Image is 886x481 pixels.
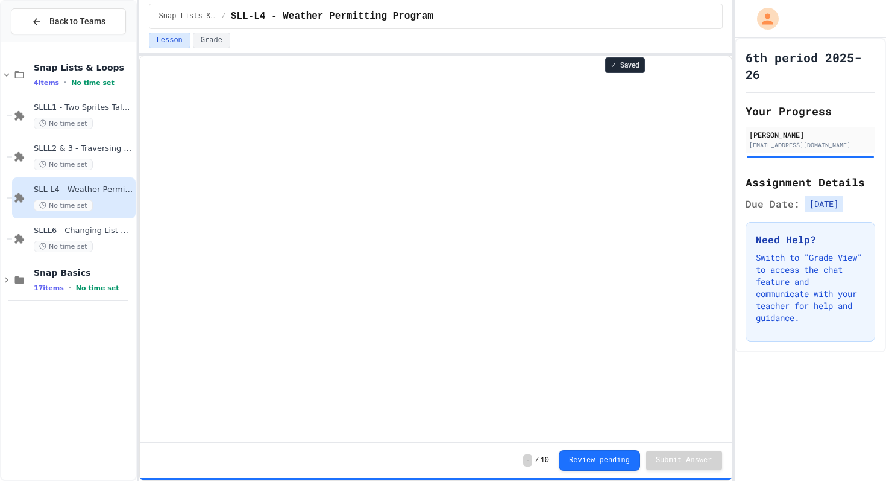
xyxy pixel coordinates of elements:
[34,226,133,236] span: SLLL6 - Changing List Contents
[656,456,712,465] span: Submit Answer
[34,103,133,113] span: SLLL1 - Two Sprites Talking
[11,8,126,34] button: Back to Teams
[523,454,532,467] span: -
[756,252,865,324] p: Switch to "Grade View" to access the chat feature and communicate with your teacher for help and ...
[231,9,433,24] span: SLL-L4 - Weather Permitting Program
[222,11,226,21] span: /
[620,60,639,70] span: Saved
[535,456,539,465] span: /
[34,200,93,211] span: No time set
[34,118,93,129] span: No time set
[34,185,133,195] span: SLL-L4 - Weather Permitting Program
[749,129,872,140] div: [PERSON_NAME]
[140,56,732,442] iframe: To enrich screen reader interactions, please activate Accessibility in Grammarly extension settings
[49,15,105,28] span: Back to Teams
[34,62,133,73] span: Snap Lists & Loops
[744,5,782,33] div: My Account
[749,141,872,150] div: [EMAIL_ADDRESS][DOMAIN_NAME]
[559,450,640,471] button: Review pending
[746,103,875,119] h2: Your Progress
[149,33,190,48] button: Lesson
[34,241,93,252] span: No time set
[805,196,843,212] span: [DATE]
[756,232,865,247] h3: Need Help?
[746,174,875,191] h2: Assignment Details
[34,79,59,87] span: 4 items
[611,60,617,70] span: ✓
[69,283,71,293] span: •
[746,49,875,83] h1: 6th period 2025-26
[34,284,64,292] span: 17 items
[746,197,800,211] span: Due Date:
[71,79,115,87] span: No time set
[34,144,133,154] span: SLLL2 & 3 - Traversing a List
[34,159,93,170] span: No time set
[646,451,722,470] button: Submit Answer
[76,284,119,292] span: No time set
[193,33,230,48] button: Grade
[159,11,217,21] span: Snap Lists & Loops
[64,78,66,88] span: •
[541,456,549,465] span: 10
[34,267,133,278] span: Snap Basics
